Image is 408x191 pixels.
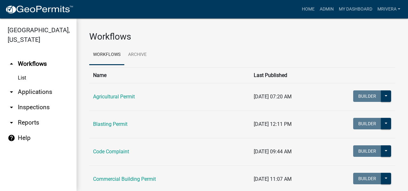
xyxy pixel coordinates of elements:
[336,3,375,15] a: My Dashboard
[8,88,15,96] i: arrow_drop_down
[89,67,250,83] th: Name
[254,149,292,155] span: [DATE] 09:44 AM
[353,118,381,129] button: Builder
[250,67,341,83] th: Last Published
[124,45,150,65] a: Archive
[8,134,15,142] i: help
[93,94,135,100] a: Agricultural Permit
[89,31,395,42] h3: Workflows
[353,145,381,157] button: Builder
[353,173,381,184] button: Builder
[93,176,156,182] a: Commercial Building Permit
[254,94,292,100] span: [DATE] 07:20 AM
[254,121,292,127] span: [DATE] 12:11 PM
[93,121,127,127] a: Blasting Permit
[89,45,124,65] a: Workflows
[299,3,317,15] a: Home
[93,149,129,155] a: Code Complaint
[254,176,292,182] span: [DATE] 11:07 AM
[353,90,381,102] button: Builder
[317,3,336,15] a: Admin
[8,119,15,126] i: arrow_drop_down
[375,3,403,15] a: mrivera
[8,60,15,68] i: arrow_drop_up
[8,103,15,111] i: arrow_drop_down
